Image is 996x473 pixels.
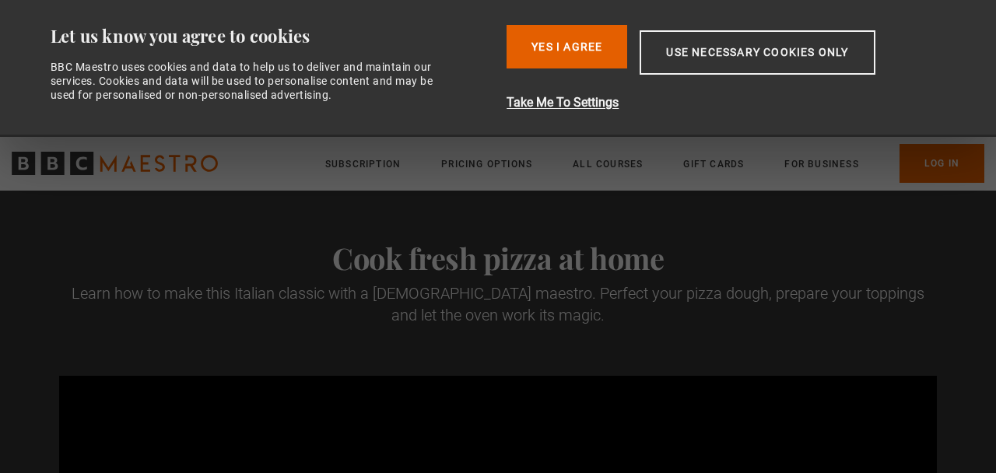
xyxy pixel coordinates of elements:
a: Pricing Options [441,156,532,172]
div: Learn how to make this Italian classic with a [DEMOGRAPHIC_DATA] maestro. Perfect your pizza doug... [59,282,937,326]
nav: Primary [325,144,984,183]
h2: Cook fresh pizza at home [59,240,937,276]
svg: BBC Maestro [12,152,218,175]
a: Subscription [325,156,401,172]
div: BBC Maestro uses cookies and data to help us to deliver and maintain our services. Cookies and da... [51,60,451,103]
button: Take Me To Settings [507,93,957,112]
button: Yes I Agree [507,25,627,68]
a: All Courses [573,156,643,172]
a: Log In [900,144,984,183]
a: For business [784,156,858,172]
button: Use necessary cookies only [640,30,875,75]
div: Let us know you agree to cookies [51,25,495,47]
a: Gift Cards [683,156,744,172]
